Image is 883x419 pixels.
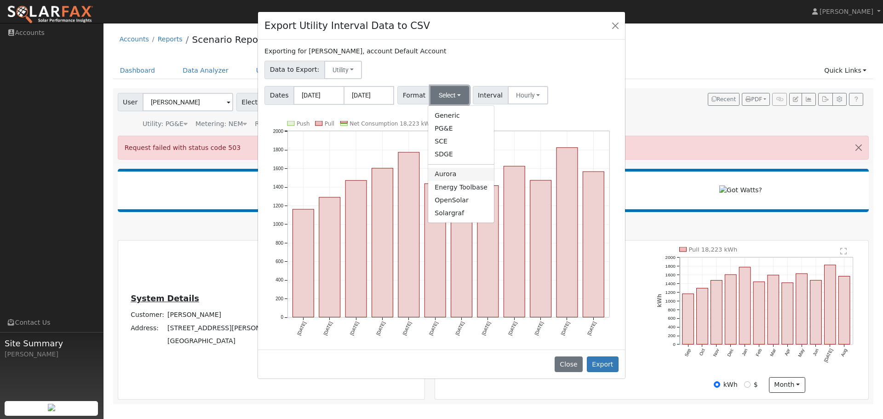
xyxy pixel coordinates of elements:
text: [DATE] [560,321,571,336]
rect: onclick="" [293,209,314,317]
rect: onclick="" [345,180,367,317]
span: Interval [473,86,508,104]
text: 200 [275,296,283,301]
text: [DATE] [428,321,439,336]
text: Net Consumption 18,223 kWh [350,121,433,127]
text: 1200 [273,203,284,208]
button: Select [430,86,470,104]
a: PG&E [428,122,494,135]
button: Export [587,356,619,372]
rect: onclick="" [556,148,578,317]
h4: Export Utility Interval Data to CSV [264,18,430,33]
a: Aurora [428,168,494,181]
text: Pull [325,121,334,127]
rect: onclick="" [398,152,419,317]
text: [DATE] [296,321,307,336]
text: 1600 [273,166,284,171]
rect: onclick="" [424,184,446,317]
rect: onclick="" [451,169,472,317]
text: 400 [275,277,283,282]
button: Close [609,19,622,32]
text: 2000 [273,129,284,134]
text: 1000 [273,222,284,227]
button: Hourly [508,86,549,104]
a: OpenSolar [428,194,494,207]
a: SCE [428,135,494,148]
text: 600 [275,259,283,264]
button: Utility [324,61,362,79]
text: [DATE] [323,321,333,336]
rect: onclick="" [319,197,340,317]
text: Push [297,121,310,127]
text: 1400 [273,184,284,189]
rect: onclick="" [477,185,499,317]
text: 1800 [273,147,284,152]
span: Dates [264,86,294,105]
span: Data to Export: [264,61,325,79]
text: [DATE] [533,321,544,336]
text: 800 [275,240,283,245]
rect: onclick="" [504,166,525,317]
text: [DATE] [402,321,413,336]
a: Generic [428,109,494,122]
text: [DATE] [586,321,597,336]
label: Exporting for [PERSON_NAME], account Default Account [264,46,446,56]
rect: onclick="" [372,168,393,317]
text: 0 [281,315,284,320]
text: [DATE] [481,321,492,336]
text: [DATE] [454,321,465,336]
text: [DATE] [375,321,386,336]
text: [DATE] [349,321,360,336]
button: Close [555,356,583,372]
a: Solargraf [428,207,494,219]
text: [DATE] [507,321,518,336]
rect: onclick="" [530,180,551,317]
span: Format [397,86,431,104]
a: Energy Toolbase [428,181,494,194]
rect: onclick="" [583,172,604,317]
a: SDGE [428,148,494,161]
